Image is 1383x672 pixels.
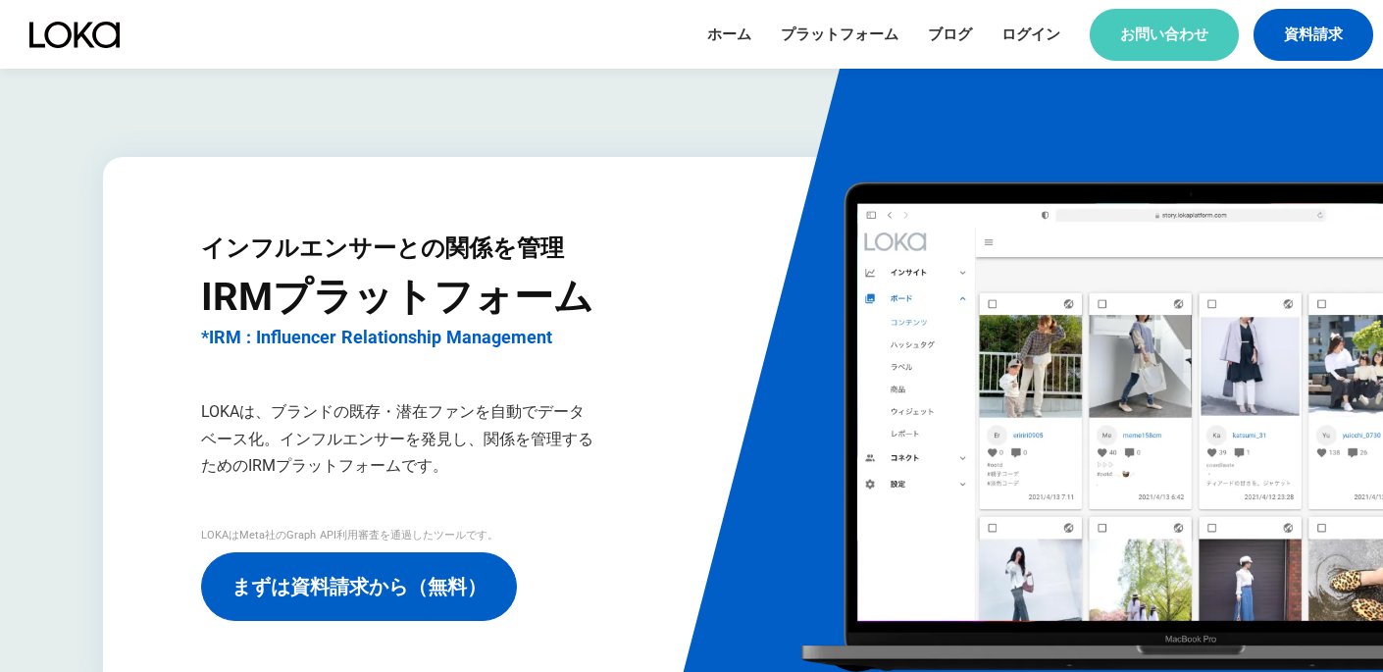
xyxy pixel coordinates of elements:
a: ブログ [928,25,972,45]
p: LOKAはMeta社のGraph API利用審査を通過したツールです。 [201,528,498,543]
a: お問い合わせ [1090,9,1239,61]
p: *IRM : Influencer Relationship Management [201,325,552,349]
h1: LOKAは、ブランドの既存・潜在ファンを自動でデータベース化。インフルエンサーを発見し、関係を管理するためのIRMプラットフォームです。 [201,398,593,479]
a: ログイン [1001,25,1060,45]
p: IRMプラットフォーム [201,270,733,325]
a: まずは資料請求から（無料） [201,552,517,621]
a: 資料請求 [1254,9,1373,61]
p: インフルエンサーとの関係を管理 [201,233,564,266]
a: ホーム [707,25,751,45]
a: プラットフォーム [781,25,898,45]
